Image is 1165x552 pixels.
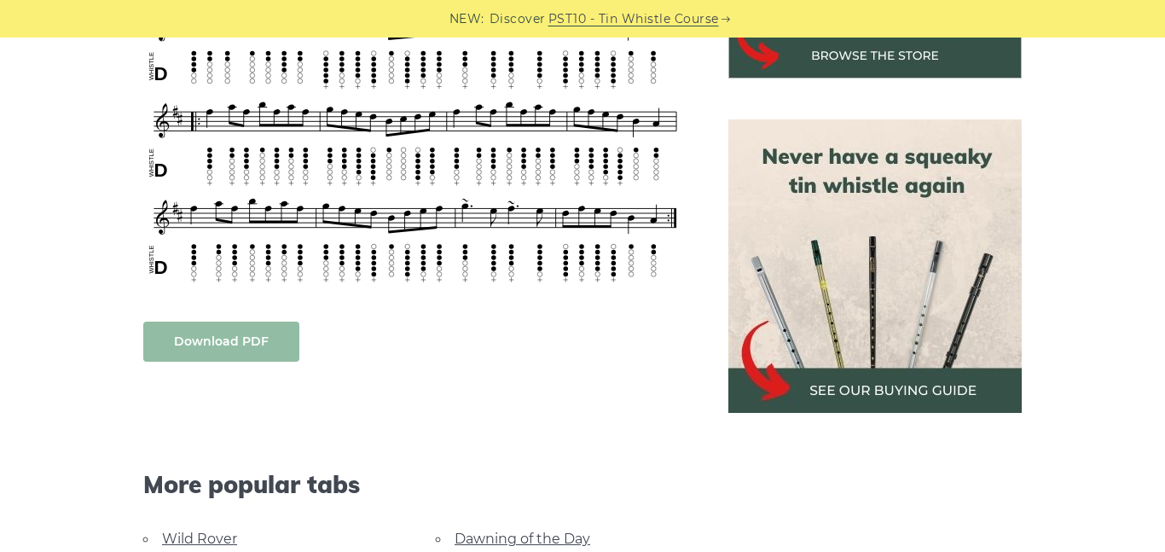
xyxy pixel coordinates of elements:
span: More popular tabs [143,470,687,499]
img: tin whistle buying guide [728,119,1022,413]
a: PST10 - Tin Whistle Course [548,9,719,29]
span: NEW: [449,9,484,29]
a: Dawning of the Day [455,531,590,547]
a: Wild Rover [162,531,237,547]
span: Discover [490,9,546,29]
a: Download PDF [143,322,299,362]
